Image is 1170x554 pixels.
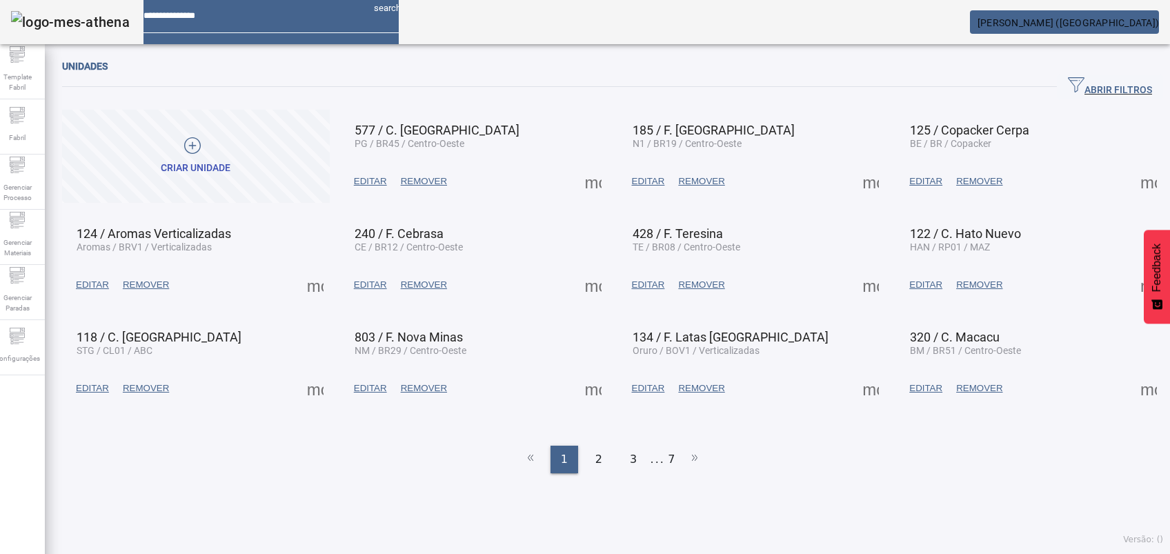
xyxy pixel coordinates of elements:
[303,376,328,401] button: Mais
[909,278,942,292] span: EDITAR
[1151,244,1163,292] span: Feedback
[910,330,1000,344] span: 320 / C. Macacu
[633,226,723,241] span: 428 / F. Teresina
[581,169,606,194] button: Mais
[902,376,949,401] button: EDITAR
[909,175,942,188] span: EDITAR
[347,169,394,194] button: EDITAR
[630,451,637,468] span: 3
[949,376,1009,401] button: REMOVER
[632,382,665,395] span: EDITAR
[902,273,949,297] button: EDITAR
[1068,77,1152,97] span: ABRIR FILTROS
[858,273,883,297] button: Mais
[355,226,444,241] span: 240 / F. Cebrasa
[678,175,724,188] span: REMOVER
[394,273,454,297] button: REMOVER
[581,273,606,297] button: Mais
[678,278,724,292] span: REMOVER
[1136,376,1161,401] button: Mais
[77,226,231,241] span: 124 / Aromas Verticalizadas
[77,330,241,344] span: 118 / C. [GEOGRAPHIC_DATA]
[910,138,991,149] span: BE / BR / Copacker
[62,61,108,72] span: Unidades
[69,273,116,297] button: EDITAR
[401,175,447,188] span: REMOVER
[956,278,1002,292] span: REMOVER
[394,169,454,194] button: REMOVER
[116,376,176,401] button: REMOVER
[858,376,883,401] button: Mais
[116,273,176,297] button: REMOVER
[123,278,169,292] span: REMOVER
[62,110,330,203] button: Criar unidade
[910,241,990,253] span: HAN / RP01 / MAZ
[76,278,109,292] span: EDITAR
[394,376,454,401] button: REMOVER
[632,175,665,188] span: EDITAR
[355,345,466,356] span: NM / BR29 / Centro-Oeste
[354,175,387,188] span: EDITAR
[858,169,883,194] button: Mais
[401,278,447,292] span: REMOVER
[633,138,742,149] span: N1 / BR19 / Centro-Oeste
[902,169,949,194] button: EDITAR
[1136,273,1161,297] button: Mais
[161,161,230,175] div: Criar unidade
[633,241,740,253] span: TE / BR08 / Centro-Oeste
[910,345,1021,356] span: BM / BR51 / Centro-Oeste
[910,123,1029,137] span: 125 / Copacker Cerpa
[11,11,130,33] img: logo-mes-athena
[949,273,1009,297] button: REMOVER
[633,345,760,356] span: Oruro / BOV1 / Verticalizadas
[401,382,447,395] span: REMOVER
[76,382,109,395] span: EDITAR
[1057,75,1163,99] button: ABRIR FILTROS
[123,382,169,395] span: REMOVER
[633,330,829,344] span: 134 / F. Latas [GEOGRAPHIC_DATA]
[625,169,672,194] button: EDITAR
[671,376,731,401] button: REMOVER
[625,376,672,401] button: EDITAR
[956,382,1002,395] span: REMOVER
[1144,230,1170,324] button: Feedback - Mostrar pesquisa
[355,123,519,137] span: 577 / C. [GEOGRAPHIC_DATA]
[625,273,672,297] button: EDITAR
[678,382,724,395] span: REMOVER
[77,241,212,253] span: Aromas / BRV1 / Verticalizadas
[354,382,387,395] span: EDITAR
[632,278,665,292] span: EDITAR
[651,446,664,473] li: ...
[671,273,731,297] button: REMOVER
[354,278,387,292] span: EDITAR
[303,273,328,297] button: Mais
[5,128,30,147] span: Fabril
[1123,535,1163,544] span: Versão: ()
[633,123,795,137] span: 185 / F. [GEOGRAPHIC_DATA]
[595,451,602,468] span: 2
[668,446,675,473] li: 7
[355,330,463,344] span: 803 / F. Nova Minas
[69,376,116,401] button: EDITAR
[77,345,152,356] span: STG / CL01 / ABC
[355,241,463,253] span: CE / BR12 / Centro-Oeste
[355,138,464,149] span: PG / BR45 / Centro-Oeste
[978,17,1159,28] span: [PERSON_NAME] ([GEOGRAPHIC_DATA])
[347,273,394,297] button: EDITAR
[581,376,606,401] button: Mais
[347,376,394,401] button: EDITAR
[956,175,1002,188] span: REMOVER
[949,169,1009,194] button: REMOVER
[910,226,1021,241] span: 122 / C. Hato Nuevo
[1136,169,1161,194] button: Mais
[909,382,942,395] span: EDITAR
[671,169,731,194] button: REMOVER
